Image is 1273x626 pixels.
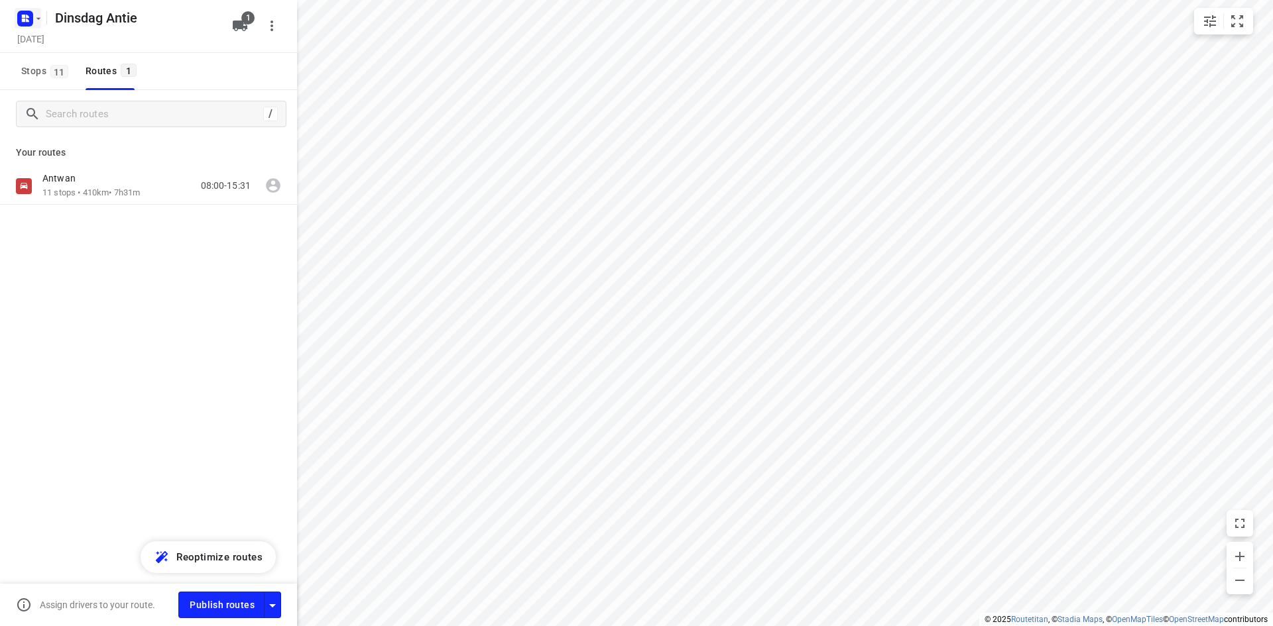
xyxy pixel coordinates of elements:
button: Fit zoom [1224,8,1250,34]
span: 1 [121,64,137,77]
button: Map settings [1197,8,1223,34]
div: Driver app settings [265,596,280,613]
span: 1 [241,11,255,25]
button: Publish routes [178,592,265,617]
div: / [263,107,278,121]
div: Routes [86,63,141,79]
span: Assign driver [260,172,286,199]
button: Reoptimize routes [141,541,276,573]
p: Antwan [42,172,84,184]
span: Publish routes [190,597,255,613]
h5: [DATE] [12,31,50,46]
p: 11 stops • 410km • 7h31m [42,187,140,199]
p: Assign drivers to your route. [40,600,155,610]
span: Reoptimize routes [176,548,263,566]
span: Stops [21,63,72,79]
a: Stadia Maps [1058,615,1103,624]
span: 11 [50,65,68,78]
h5: Dinsdag Antie [50,7,221,28]
input: Search routes [46,104,263,125]
p: Your routes [16,146,281,160]
li: © 2025 , © , © © contributors [985,615,1268,624]
button: 1 [227,13,253,39]
button: More [259,13,285,39]
div: small contained button group [1194,8,1253,34]
a: OpenMapTiles [1112,615,1163,624]
a: Routetitan [1011,615,1048,624]
p: 08:00-15:31 [201,179,251,193]
a: OpenStreetMap [1169,615,1224,624]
